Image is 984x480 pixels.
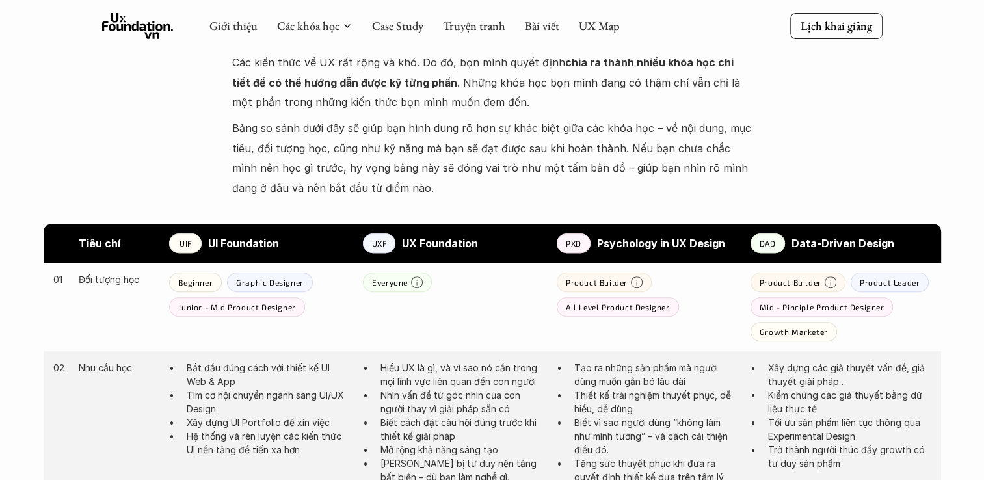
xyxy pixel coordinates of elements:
[574,416,738,457] p: Biết vì sao người dùng “không làm như mình tưởng” – và cách cải thiện điều đó.
[380,443,544,457] p: Mở rộng khả năng sáng tạo
[525,18,559,33] a: Bài viết
[209,18,258,33] a: Giới thiệu
[791,237,894,250] strong: Data-Driven Design
[768,443,931,470] p: Trở thành người thúc đẩy growth có tư duy sản phẩm
[372,18,423,33] a: Case Study
[566,302,670,312] p: All Level Product Designer
[574,361,738,388] p: Tạo ra những sản phẩm mà người dùng muốn gắn bó lâu dài
[180,239,192,248] p: UIF
[236,278,304,287] p: Graphic Designer
[178,278,213,287] p: Beginner
[232,53,752,112] p: Các kiến thức về UX rất rộng và khó. Do đó, bọn mình quyết định . Những khóa học bọn mình đang có...
[372,239,387,248] p: UXF
[380,416,544,443] p: Biết cách đặt câu hỏi đúng trước khi thiết kế giải pháp
[579,18,620,33] a: UX Map
[597,237,725,250] strong: Psychology in UX Design
[277,18,339,33] a: Các khóa học
[801,18,872,33] p: Lịch khai giảng
[79,237,120,250] strong: Tiêu chí
[760,302,884,312] p: Mid - Pinciple Product Designer
[760,278,821,287] p: Product Builder
[208,237,279,250] strong: UI Foundation
[372,278,408,287] p: Everyone
[232,118,752,198] p: Bảng so sánh dưới đây sẽ giúp bạn hình dung rõ hơn sự khác biệt giữa các khóa học – về nội dung, ...
[53,273,66,286] p: 01
[187,388,350,416] p: Tìm cơ hội chuyển ngành sang UI/UX Design
[768,416,931,443] p: Tối ưu sản phẩm liên tục thông qua Experimental Design
[566,239,581,248] p: PXD
[380,361,544,388] p: Hiểu UX là gì, và vì sao nó cần trong mọi lĩnh vực liên quan đến con người
[566,278,628,287] p: Product Builder
[187,429,350,457] p: Hệ thống và rèn luyện các kiến thức UI nền tảng để tiến xa hơn
[380,388,544,416] p: Nhìn vấn đề từ góc nhìn của con người thay vì giải pháp sẵn có
[79,361,156,375] p: Nhu cầu học
[760,327,828,336] p: Growth Marketer
[790,13,883,38] a: Lịch khai giảng
[79,273,156,286] p: Đối tượng học
[232,56,736,88] strong: chia ra thành nhiều khóa học chi tiết để có thể hướng dẫn được kỹ từng phần
[402,237,478,250] strong: UX Foundation
[178,302,295,312] p: Junior - Mid Product Designer
[768,388,931,416] p: Kiểm chứng các giả thuyết bằng dữ liệu thực tế
[187,416,350,429] p: Xây dựng UI Portfolio để xin việc
[768,361,931,388] p: Xây dựng các giả thuyết vấn đề, giả thuyết giải pháp…
[860,278,920,287] p: Product Leader
[574,388,738,416] p: Thiết kế trải nghiệm thuyết phục, dễ hiểu, dễ dùng
[53,361,66,375] p: 02
[187,361,350,388] p: Bắt đầu đúng cách với thiết kế UI Web & App
[443,18,505,33] a: Truyện tranh
[760,239,776,248] p: DAD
